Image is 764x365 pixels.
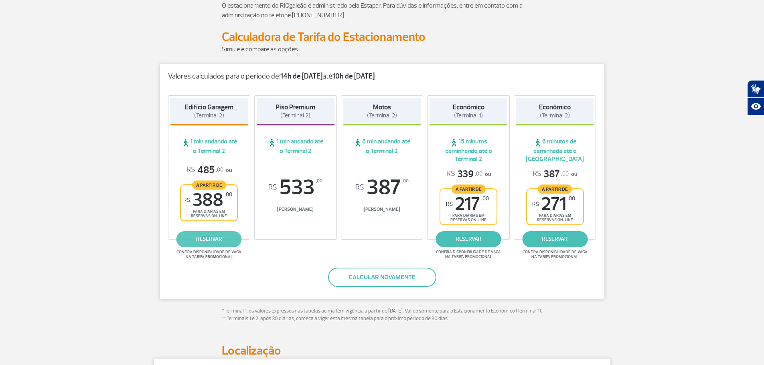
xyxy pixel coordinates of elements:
sup: ,00 [225,191,232,198]
span: 217 [446,195,489,213]
a: reservar [436,231,501,247]
span: A partir de [538,184,572,194]
p: ou [446,168,491,180]
span: (Terminal 2) [367,112,397,119]
span: 485 [186,164,223,176]
a: reservar [522,231,588,247]
span: 387 [343,177,421,198]
sup: ,00 [481,195,489,202]
span: 6 min andando até o Terminal 2 [343,137,421,155]
span: (Terminal 2) [194,112,224,119]
button: Calcular novamente [328,268,436,287]
span: Confira disponibilidade de vaga na tarifa promocional [521,250,589,259]
p: ou [186,164,232,176]
span: 15 minutos caminhando até o Terminal 2 [430,137,507,163]
p: ou [533,168,577,180]
strong: 10h de [DATE] [332,72,375,81]
span: 388 [183,191,232,209]
span: 387 [533,168,569,180]
sup: R$ [446,201,453,208]
span: 339 [446,168,482,180]
span: (Terminal 2) [280,112,310,119]
sup: R$ [532,201,539,208]
p: O estacionamento do RIOgaleão é administrado pela Estapar. Para dúvidas e informações, entre em c... [222,1,543,20]
strong: 14h de [DATE] [280,72,322,81]
span: Confira disponibilidade de vaga na tarifa promocional [435,250,502,259]
sup: R$ [355,183,364,192]
button: Abrir tradutor de língua de sinais. [747,80,764,98]
h2: Localização [222,343,543,358]
a: reservar [176,231,242,247]
span: 533 [257,177,334,198]
span: 1 min andando até o Terminal 2 [257,137,334,155]
span: [PERSON_NAME] [343,206,421,212]
span: [PERSON_NAME] [257,206,334,212]
button: Abrir recursos assistivos. [747,98,764,115]
strong: Piso Premium [276,103,315,111]
sup: ,00 [402,177,409,186]
h2: Calculadora de Tarifa do Estacionamento [222,30,543,44]
span: (Terminal 2) [540,112,570,119]
div: Plugin de acessibilidade da Hand Talk. [747,80,764,115]
sup: ,00 [316,177,322,186]
span: para diárias em reservas on-line [188,209,230,218]
span: 271 [532,195,575,213]
strong: Econômico [453,103,484,111]
p: * Terminal 1: os valores expressos nas tabelas acima têm vigência a partir de [DATE]. Válido some... [222,307,543,323]
sup: R$ [183,197,190,204]
span: A partir de [192,180,226,190]
sup: R$ [268,183,277,192]
strong: Econômico [539,103,571,111]
sup: ,00 [567,195,575,202]
span: A partir de [452,184,486,194]
span: (Terminal 1) [454,112,483,119]
span: Confira disponibilidade de vaga na tarifa promocional [175,250,243,259]
p: Simule e compare as opções. [222,44,543,54]
span: para diárias em reservas on-line [534,213,576,222]
span: 6 minutos de caminhada até o [GEOGRAPHIC_DATA] [516,137,594,163]
p: Valores calculados para o período de: até [168,72,596,81]
span: para diárias em reservas on-line [447,213,490,222]
strong: Edifício Garagem [185,103,233,111]
span: 1 min andando até o Terminal 2 [170,137,248,155]
strong: Motos [373,103,391,111]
